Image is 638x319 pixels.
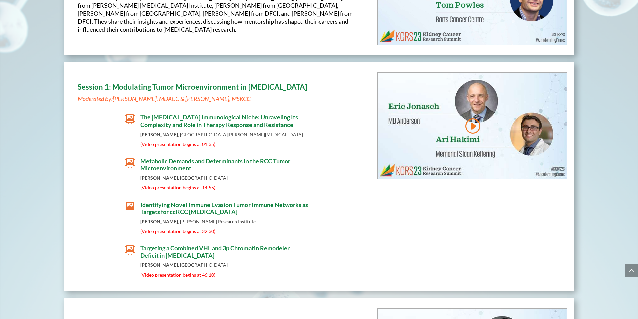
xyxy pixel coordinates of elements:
span:  [125,201,135,212]
span: , [GEOGRAPHIC_DATA][PERSON_NAME][MEDICAL_DATA] [178,132,303,137]
span: [PERSON_NAME] [140,219,178,224]
span: Metabolic Demands and Determinants in the RCC Tumor Microenvironment [140,157,290,172]
span:  [125,245,135,255]
span: [PERSON_NAME] [140,175,178,181]
span: The [MEDICAL_DATA] Immunological Niche: Unraveling Its Complexity and Role in Therapy Response an... [140,113,298,128]
span: Identifying Novel Immune Evasion Tumor Immune Networks as Targets for ccRCC [MEDICAL_DATA] [140,201,308,216]
span: [PERSON_NAME] [140,262,178,268]
span: , [GEOGRAPHIC_DATA] [178,262,228,268]
span:  [125,114,135,125]
span: (Video presentation begins at 46:10) [140,272,215,278]
em: Moderated by: [78,95,251,102]
span: (Video presentation begins at 14:55) [140,185,215,190]
span:  [125,158,135,168]
span: [PERSON_NAME], MDACC & [PERSON_NAME], MSKCC [113,95,251,102]
span: (Video presentation begins at 01:35) [140,141,215,147]
span: (Video presentation begins at 32:30) [140,228,215,234]
b: Session 1: Modulating Tumor Microenvironment in [MEDICAL_DATA] [78,82,307,91]
span: Targeting a Combined VHL and 3p Chromatin Remodeler Deficit in [MEDICAL_DATA] [140,244,290,259]
span: , [PERSON_NAME] Research Institute [178,219,256,224]
span: [PERSON_NAME] [140,132,178,137]
span: , [GEOGRAPHIC_DATA] [178,175,228,181]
